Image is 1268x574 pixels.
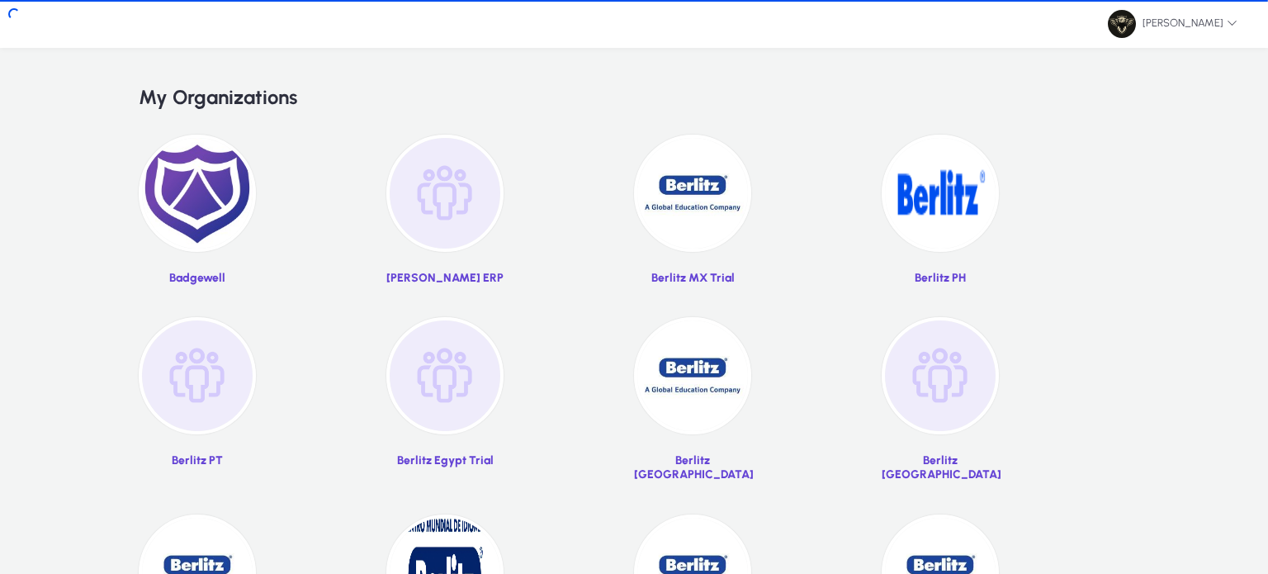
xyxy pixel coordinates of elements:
[139,317,256,493] a: Berlitz PT
[139,135,256,252] img: 2.png
[882,135,999,252] img: 28.png
[386,317,504,493] a: Berlitz Egypt Trial
[139,272,256,286] p: Badgewell
[634,272,751,286] p: Berlitz MX Trial
[386,135,504,252] img: organization-placeholder.png
[139,86,1129,110] h2: My Organizations
[882,135,999,297] a: Berlitz PH
[634,135,751,297] a: Berlitz MX Trial
[386,454,504,468] p: Berlitz Egypt Trial
[139,317,256,434] img: organization-placeholder.png
[634,135,751,252] img: 27.jpg
[1108,10,1136,38] img: 77.jpg
[1095,9,1251,39] button: [PERSON_NAME]
[139,135,256,297] a: Badgewell
[882,454,999,481] p: Berlitz [GEOGRAPHIC_DATA]
[386,272,504,286] p: [PERSON_NAME] ERP
[139,454,256,468] p: Berlitz PT
[1108,10,1237,38] span: [PERSON_NAME]
[386,135,504,297] a: [PERSON_NAME] ERP
[634,454,751,481] p: Berlitz [GEOGRAPHIC_DATA]
[634,317,751,493] a: Berlitz [GEOGRAPHIC_DATA]
[634,317,751,434] img: 34.jpg
[882,317,999,434] img: organization-placeholder.png
[882,272,999,286] p: Berlitz PH
[882,317,999,493] a: Berlitz [GEOGRAPHIC_DATA]
[386,317,504,434] img: organization-placeholder.png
